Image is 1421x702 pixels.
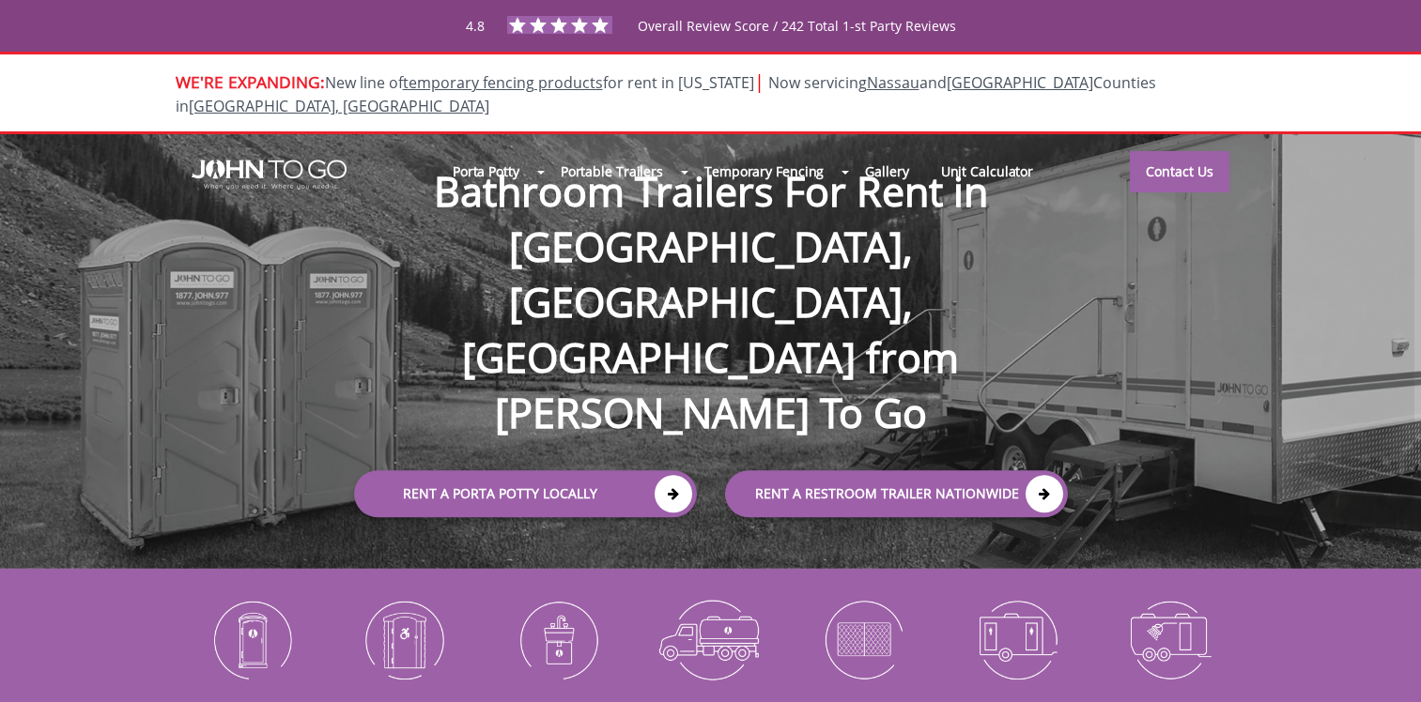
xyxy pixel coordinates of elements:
[176,72,1156,116] span: Now servicing and Counties in
[725,470,1068,517] a: rent a RESTROOM TRAILER Nationwide
[189,96,489,116] a: [GEOGRAPHIC_DATA], [GEOGRAPHIC_DATA]
[403,72,603,93] a: temporary fencing products
[342,590,467,688] img: ADA-Accessible-Units-icon_N.png
[176,70,325,93] span: WE'RE EXPANDING:
[925,151,1050,191] a: Unit Calculator
[688,151,840,191] a: Temporary Fencing
[335,102,1087,440] h1: Bathroom Trailers For Rent in [GEOGRAPHIC_DATA], [GEOGRAPHIC_DATA], [GEOGRAPHIC_DATA] from [PERSO...
[437,151,535,191] a: Porta Potty
[354,470,697,517] a: Rent a Porta Potty Locally
[801,590,926,688] img: Temporary-Fencing-cion_N.png
[954,590,1079,688] img: Restroom-Trailers-icon_N.png
[648,590,773,688] img: Waste-Services-icon_N.png
[1107,590,1232,688] img: Shower-Trailers-icon_N.png
[947,72,1093,93] a: [GEOGRAPHIC_DATA]
[638,17,956,72] span: Overall Review Score / 242 Total 1-st Party Reviews
[1130,151,1229,192] a: Contact Us
[849,151,924,191] a: Gallery
[867,72,919,93] a: Nassau
[466,17,485,35] span: 4.8
[176,72,1156,116] span: New line of for rent in [US_STATE]
[545,151,679,191] a: Portable Trailers
[192,160,347,190] img: JOHN to go
[190,590,315,688] img: Portable-Toilets-icon_N.png
[495,590,620,688] img: Portable-Sinks-icon_N.png
[754,69,765,94] span: |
